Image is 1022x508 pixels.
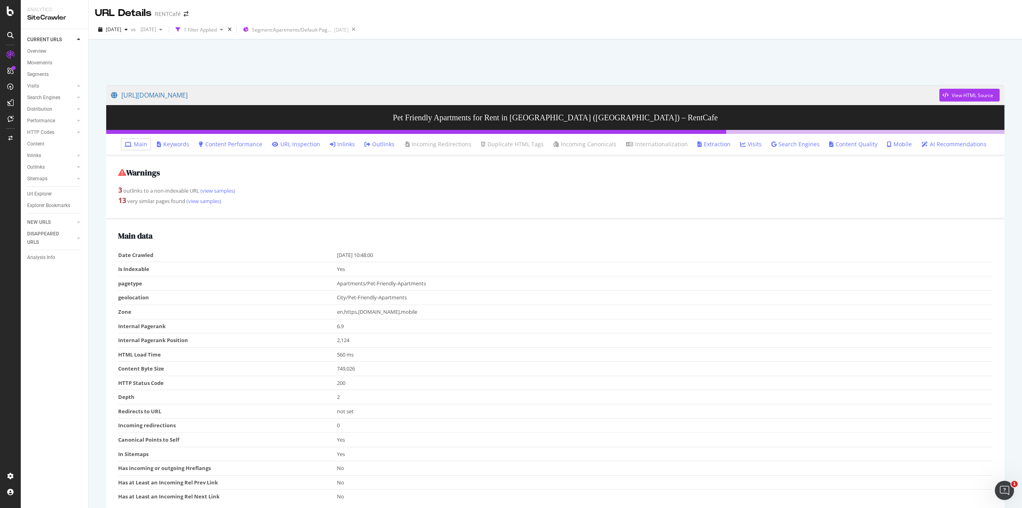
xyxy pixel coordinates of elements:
td: Is Indexable [118,262,337,277]
a: Mobile [887,140,912,148]
h2: Main data [118,231,992,240]
a: Url Explorer [27,190,83,198]
a: Keywords [157,140,189,148]
a: Search Engines [27,94,75,102]
div: Analysis Info [27,253,55,262]
td: No [337,490,993,504]
div: Yes [337,436,989,444]
a: Segments [27,70,83,79]
div: Url Explorer [27,190,52,198]
div: Analytics [27,6,82,13]
a: URL Inspection [272,140,320,148]
button: Segment:Apartments/Default-Pages[DATE] [240,23,349,36]
iframe: Intercom live chat [995,481,1014,500]
div: Movements [27,59,52,67]
strong: 13 [118,195,126,205]
a: Content Quality [829,140,877,148]
a: Movements [27,59,83,67]
a: Analysis Info [27,253,83,262]
a: Visits [740,140,762,148]
td: Yes [337,262,993,277]
span: 2025 Sep. 4th [106,26,121,33]
td: Internal Pagerank [118,319,337,333]
a: Internationalization [626,140,688,148]
td: No [337,475,993,490]
td: 2 [337,390,993,404]
a: Outlinks [364,140,394,148]
a: Performance [27,117,75,125]
div: Outlinks [27,163,45,171]
div: HTTP Codes [27,128,54,137]
td: HTML Load Time [118,347,337,362]
div: Overview [27,47,46,56]
div: Distribution [27,105,52,114]
button: View HTML Source [939,89,1000,102]
a: [URL][DOMAIN_NAME] [111,85,939,105]
a: HTTP Codes [27,128,75,137]
a: Extraction [697,140,731,148]
span: vs [131,26,137,33]
td: 560 ms [337,347,993,362]
div: Explorer Bookmarks [27,201,70,210]
div: DISAPPEARED URLS [27,230,67,247]
td: Yes [337,447,993,461]
a: Outlinks [27,163,75,171]
td: 6.9 [337,319,993,333]
div: Performance [27,117,55,125]
div: View HTML Source [952,92,993,99]
td: Content Byte Size [118,362,337,376]
a: Distribution [27,105,75,114]
td: HTTP Status Code [118,376,337,390]
a: Search Engines [771,140,820,148]
h3: Pet Friendly Apartments for Rent in [GEOGRAPHIC_DATA] ([GEOGRAPHIC_DATA]) – RentCafe [106,105,1004,130]
button: 1 Filter Applied [172,23,226,36]
td: 2,124 [337,333,993,348]
div: Inlinks [27,151,41,160]
td: Redirects to URL [118,404,337,418]
td: pagetype [118,276,337,291]
a: Incoming Canonicals [553,140,616,148]
div: not set [337,408,989,415]
td: Has incoming or outgoing Hreflangs [118,461,337,476]
td: Has at Least an Incoming Rel Prev Link [118,475,337,490]
div: RENTCafé [155,10,180,18]
a: Inlinks [27,151,75,160]
a: Visits [27,82,75,90]
div: [DATE] [334,26,349,33]
span: Segment: Apartments/Default-Pages [252,26,332,33]
a: Main [125,140,147,148]
button: [DATE] [137,23,166,36]
a: DISAPPEARED URLS [27,230,75,247]
div: outlinks to a non-indexable URL [118,185,992,195]
div: Content [27,140,44,148]
a: Overview [27,47,83,56]
button: [DATE] [95,23,131,36]
div: Segments [27,70,49,79]
td: Internal Pagerank Position [118,333,337,348]
td: geolocation [118,291,337,305]
td: In Sitemaps [118,447,337,461]
div: URL Details [95,6,152,20]
span: 2025 Aug. 7th [137,26,156,33]
a: Incoming Redirections [404,140,471,148]
div: times [226,26,233,34]
td: 200 [337,376,993,390]
div: CURRENT URLS [27,36,62,44]
td: [DATE] 10:48:00 [337,248,993,262]
div: NEW URLS [27,218,51,227]
td: Depth [118,390,337,404]
div: Sitemaps [27,175,48,183]
td: Zone [118,305,337,319]
div: 1 Filter Applied [184,26,217,33]
td: Date Crawled [118,248,337,262]
a: (view samples) [199,187,235,194]
td: Has at Least an Incoming Rel Next Link [118,490,337,504]
td: 0 [337,418,993,433]
td: en,https,[DOMAIN_NAME],mobile [337,305,993,319]
td: No [337,461,993,476]
strong: 3 [118,185,122,195]
a: Explorer Bookmarks [27,201,83,210]
div: SiteCrawler [27,13,82,22]
div: Search Engines [27,94,60,102]
td: City/Pet-Friendly-Apartments [337,291,993,305]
